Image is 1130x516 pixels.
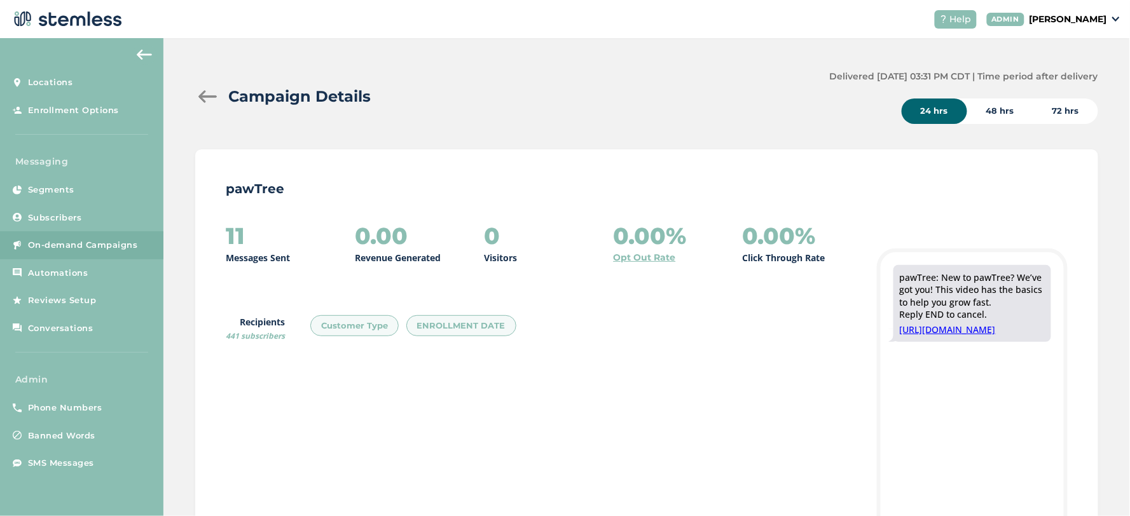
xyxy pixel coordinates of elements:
[28,76,73,89] span: Locations
[1066,455,1130,516] iframe: Chat Widget
[1112,17,1120,22] img: icon_down-arrow-small-66adaf34.svg
[900,323,1045,336] a: [URL][DOMAIN_NAME]
[967,98,1033,124] div: 48 hrs
[355,223,408,248] h2: 0.00
[28,212,82,224] span: Subscribers
[28,322,93,335] span: Conversations
[226,251,290,264] p: Messages Sent
[743,223,816,248] h2: 0.00%
[1030,13,1107,26] p: [PERSON_NAME]
[902,98,967,124] div: 24 hrs
[743,251,825,264] p: Click Through Rate
[28,267,88,280] span: Automations
[137,50,152,60] img: icon-arrow-back-accent-c549486e.svg
[987,13,1025,26] div: ADMIN
[226,315,285,342] label: Recipients
[226,223,245,248] h2: 11
[226,330,285,341] span: 441 subscribers
[28,430,95,442] span: Banned Words
[484,251,517,264] p: Visitors
[1033,98,1098,124] div: 72 hrs
[900,271,1045,321] div: pawTree: New to pawTree? We’ve got you! This video has the basics to help you grow fast. Reply EN...
[950,13,972,26] span: Help
[10,6,122,32] img: logo-dark-0685b13c.svg
[940,15,947,23] img: icon-help-white-03924b79.svg
[613,223,686,248] h2: 0.00%
[484,223,500,248] h2: 0
[406,315,516,337] div: ENROLLMENT DATE
[28,294,97,307] span: Reviews Setup
[28,104,119,117] span: Enrollment Options
[28,239,138,252] span: On-demand Campaigns
[613,251,675,264] a: Opt Out Rate
[355,251,441,264] p: Revenue Generated
[829,70,1098,83] label: Delivered [DATE] 03:31 PM CDT | Time period after delivery
[228,85,371,108] h2: Campaign Details
[28,402,102,414] span: Phone Numbers
[28,457,94,470] span: SMS Messages
[226,180,1068,198] p: pawTree
[28,184,74,196] span: Segments
[310,315,399,337] div: Customer Type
